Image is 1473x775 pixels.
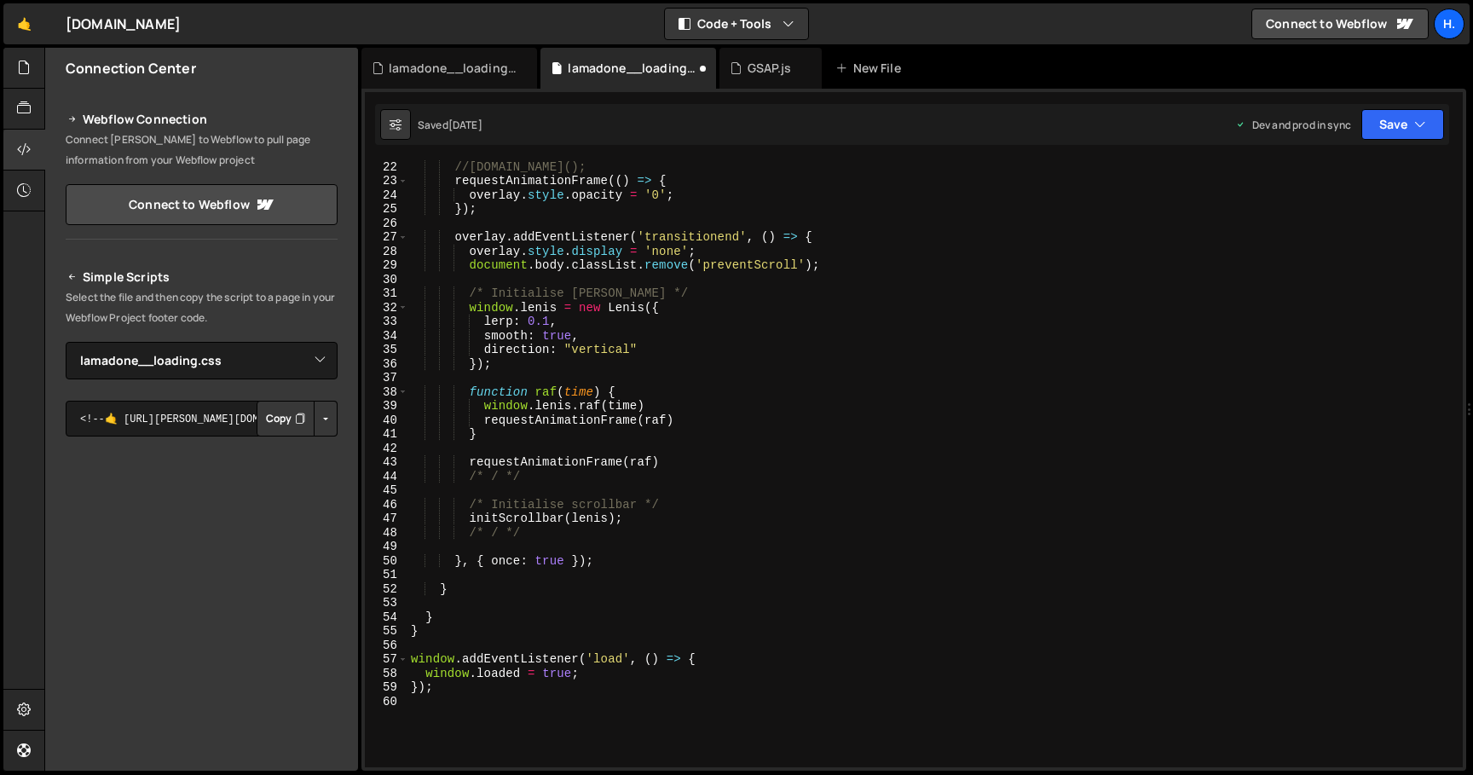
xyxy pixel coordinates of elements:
[257,401,338,437] div: Button group with nested dropdown
[365,385,408,400] div: 38
[365,230,408,245] div: 27
[365,667,408,681] div: 58
[365,160,408,175] div: 22
[448,118,482,132] div: [DATE]
[365,357,408,372] div: 36
[365,202,408,217] div: 25
[365,217,408,231] div: 26
[66,401,338,437] textarea: <!--🤙 [URL][PERSON_NAME][DOMAIN_NAME]> <script>document.addEventListener("DOMContentLoaded", func...
[365,301,408,315] div: 32
[365,554,408,569] div: 50
[66,184,338,225] a: Connect to Webflow
[365,258,408,273] div: 29
[66,14,181,34] div: [DOMAIN_NAME]
[1434,9,1464,39] a: h.
[365,399,408,414] div: 39
[365,442,408,456] div: 42
[66,109,338,130] h2: Webflow Connection
[257,401,315,437] button: Copy
[1251,9,1429,39] a: Connect to Webflow
[66,130,338,171] p: Connect [PERSON_NAME] to Webflow to pull page information from your Webflow project
[365,582,408,597] div: 52
[835,60,907,77] div: New File
[365,343,408,357] div: 35
[1361,109,1444,140] button: Save
[365,188,408,203] div: 24
[365,624,408,639] div: 55
[389,60,517,77] div: lamadone__loading.css
[365,470,408,484] div: 44
[365,512,408,526] div: 47
[365,371,408,385] div: 37
[365,695,408,709] div: 60
[365,652,408,667] div: 57
[365,483,408,498] div: 45
[365,329,408,344] div: 34
[365,596,408,610] div: 53
[66,267,338,287] h2: Simple Scripts
[665,9,808,39] button: Code + Tools
[365,526,408,541] div: 48
[365,568,408,582] div: 51
[365,455,408,470] div: 43
[365,610,408,625] div: 54
[365,680,408,695] div: 59
[365,286,408,301] div: 31
[568,60,696,77] div: lamadone__loading.js
[748,60,792,77] div: GSAP.js
[3,3,45,44] a: 🤙
[418,118,482,132] div: Saved
[365,498,408,512] div: 46
[365,540,408,554] div: 49
[1235,118,1351,132] div: Dev and prod in sync
[365,315,408,329] div: 33
[365,174,408,188] div: 23
[66,465,339,618] iframe: YouTube video player
[365,245,408,259] div: 28
[365,273,408,287] div: 30
[66,287,338,328] p: Select the file and then copy the script to a page in your Webflow Project footer code.
[365,427,408,442] div: 41
[365,639,408,653] div: 56
[365,414,408,428] div: 40
[66,59,196,78] h2: Connection Center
